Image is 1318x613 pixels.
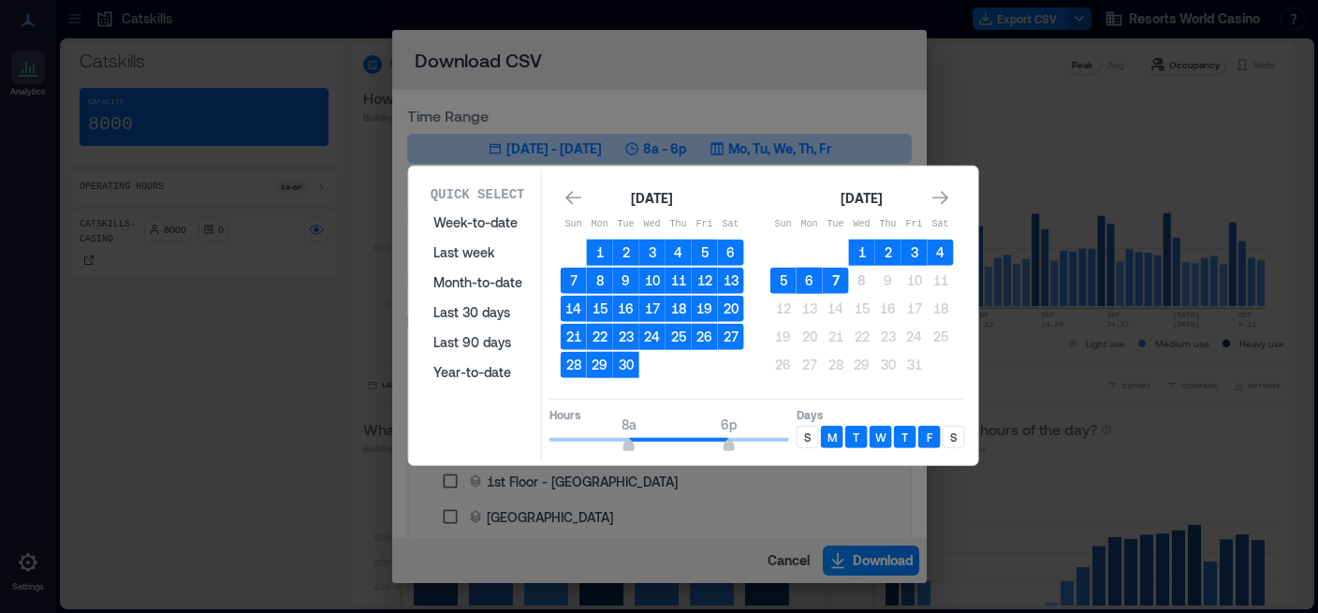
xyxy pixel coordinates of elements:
[561,296,587,322] button: 14
[692,240,718,266] button: 5
[770,296,797,322] button: 12
[875,430,886,445] p: W
[561,212,587,238] th: Sunday
[561,352,587,378] button: 28
[613,296,639,322] button: 16
[666,240,692,266] button: 4
[875,268,901,294] button: 9
[422,358,534,387] button: Year-to-date
[797,212,823,238] th: Monday
[639,240,666,266] button: 3
[823,352,849,378] button: 28
[587,324,613,350] button: 22
[901,240,928,266] button: 3
[849,324,875,350] button: 22
[587,217,613,232] p: Mon
[587,352,613,378] button: 29
[928,268,954,294] button: 11
[901,324,928,350] button: 24
[823,212,849,238] th: Tuesday
[718,240,744,266] button: 6
[927,430,932,445] p: F
[849,296,875,322] button: 15
[666,324,692,350] button: 25
[770,212,797,238] th: Sunday
[561,217,587,232] p: Sun
[928,217,954,232] p: Sat
[622,416,637,432] span: 8a
[804,430,811,445] p: S
[875,212,901,238] th: Thursday
[422,208,534,238] button: Week-to-date
[692,212,718,238] th: Friday
[718,212,744,238] th: Saturday
[901,430,908,445] p: T
[823,296,849,322] button: 14
[928,212,954,238] th: Saturday
[718,268,744,294] button: 13
[901,212,928,238] th: Friday
[823,324,849,350] button: 21
[666,212,692,238] th: Thursday
[639,268,666,294] button: 10
[875,240,901,266] button: 2
[797,268,823,294] button: 6
[770,217,797,232] p: Sun
[823,217,849,232] p: Tue
[561,324,587,350] button: 21
[587,212,613,238] th: Monday
[613,217,639,232] p: Tue
[901,268,928,294] button: 10
[561,184,587,211] button: Go to previous month
[875,324,901,350] button: 23
[422,238,534,268] button: Last week
[901,296,928,322] button: 17
[692,296,718,322] button: 19
[827,430,837,445] p: M
[928,184,954,211] button: Go to next month
[613,268,639,294] button: 9
[797,217,823,232] p: Mon
[836,187,888,210] div: [DATE]
[692,268,718,294] button: 12
[928,296,954,322] button: 18
[549,407,789,422] p: Hours
[797,352,823,378] button: 27
[797,407,965,422] p: Days
[431,185,525,204] p: Quick Select
[721,416,737,432] span: 6p
[875,296,901,322] button: 16
[770,324,797,350] button: 19
[422,328,534,358] button: Last 90 days
[797,296,823,322] button: 13
[639,217,666,232] p: Wed
[639,324,666,350] button: 24
[849,268,875,294] button: 8
[770,352,797,378] button: 26
[613,240,639,266] button: 2
[950,430,957,445] p: S
[797,324,823,350] button: 20
[928,324,954,350] button: 25
[639,212,666,238] th: Wednesday
[849,212,875,238] th: Wednesday
[613,212,639,238] th: Tuesday
[639,296,666,322] button: 17
[587,268,613,294] button: 8
[666,296,692,322] button: 18
[901,352,928,378] button: 31
[692,324,718,350] button: 26
[587,296,613,322] button: 15
[928,240,954,266] button: 4
[422,268,534,298] button: Month-to-date
[823,268,849,294] button: 7
[849,352,875,378] button: 29
[587,240,613,266] button: 1
[875,352,901,378] button: 30
[901,217,928,232] p: Fri
[422,298,534,328] button: Last 30 days
[613,324,639,350] button: 23
[692,217,718,232] p: Fri
[718,296,744,322] button: 20
[849,240,875,266] button: 1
